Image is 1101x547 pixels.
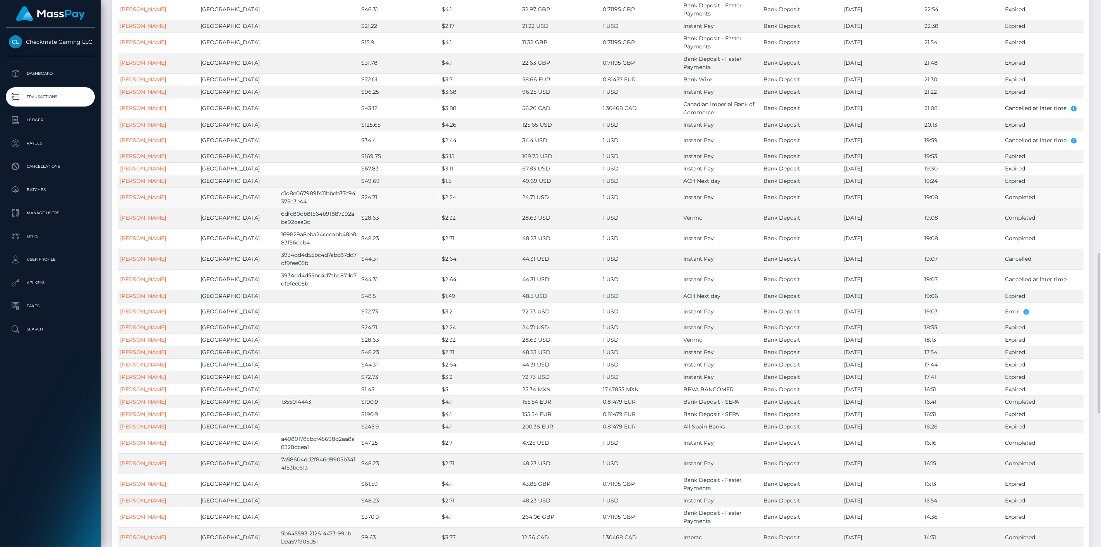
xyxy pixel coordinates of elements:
span: Instant Pay [683,439,714,446]
span: Instant Pay [683,165,714,172]
td: Bank Deposit [762,290,842,302]
td: 18:35 [923,321,1003,334]
td: Expired [1003,20,1084,32]
a: [PERSON_NAME] [120,121,166,128]
a: Taxes [6,296,95,316]
td: [DATE] [842,346,923,358]
td: 28.63 USD [520,208,601,228]
a: [PERSON_NAME] [120,177,166,184]
td: 1 USD [601,290,681,302]
td: $44.31 [359,269,440,290]
span: Instant Pay [683,22,714,29]
td: [GEOGRAPHIC_DATA] [199,187,279,208]
td: Bank Deposit [762,321,842,334]
td: [GEOGRAPHIC_DATA] [199,98,279,119]
a: Transactions [6,87,95,107]
td: Bank Deposit [762,86,842,98]
td: 1 USD [601,249,681,269]
td: 19:08 [923,228,1003,249]
td: Bank Deposit [762,346,842,358]
td: Cancelled at later time [1003,269,1084,290]
a: [PERSON_NAME] [120,153,166,160]
td: Bank Deposit [762,175,842,187]
td: [GEOGRAPHIC_DATA] [199,334,279,346]
td: [DATE] [842,131,923,150]
p: Manage Users [9,207,92,219]
td: $3.2 [440,302,520,321]
td: 169829a8eba24ceeabb48b883f56dcb4 [279,228,360,249]
p: Search [9,323,92,335]
a: Payees [6,134,95,153]
td: [DATE] [842,187,923,208]
td: [DATE] [842,98,923,119]
td: 1 USD [601,302,681,321]
td: [GEOGRAPHIC_DATA] [199,321,279,334]
td: [GEOGRAPHIC_DATA] [199,208,279,228]
span: Instant Pay [683,137,714,144]
span: Bank Deposit - Faster Payments [683,476,742,492]
td: [GEOGRAPHIC_DATA] [199,131,279,150]
td: $3.11 [440,162,520,175]
td: [GEOGRAPHIC_DATA] [199,162,279,175]
td: [GEOGRAPHIC_DATA] [199,86,279,98]
td: Bank Deposit [762,150,842,162]
span: Instant Pay [683,121,714,128]
td: $3.88 [440,98,520,119]
img: Checkmate Gaming LLC [9,35,22,48]
td: Completed [1003,187,1084,208]
td: 20:13 [923,119,1003,131]
a: [PERSON_NAME] [120,439,166,446]
td: Bank Deposit [762,119,842,131]
a: [PERSON_NAME] [120,398,166,405]
td: [GEOGRAPHIC_DATA] [199,32,279,53]
td: [GEOGRAPHIC_DATA] [199,228,279,249]
td: $1.49 [440,290,520,302]
td: 1.30468 CAD [601,98,681,119]
td: 58.66 EUR [520,73,601,86]
a: [PERSON_NAME] [120,308,166,315]
td: $2.24 [440,321,520,334]
td: 22.63 GBP [520,53,601,73]
span: Canadian Imperial Bank of Commerce [683,101,755,116]
td: Bank Deposit [762,73,842,86]
td: $3.68 [440,86,520,98]
a: Cancellations [6,157,95,176]
td: $24.71 [359,187,440,208]
td: [GEOGRAPHIC_DATA] [199,290,279,302]
td: Cancelled [1003,249,1084,269]
td: $44.31 [359,249,440,269]
td: [DATE] [842,53,923,73]
td: Expired [1003,86,1084,98]
span: Instant Pay [683,324,714,331]
td: [GEOGRAPHIC_DATA] [199,119,279,131]
td: Expired [1003,175,1084,187]
td: $2.71 [440,228,520,249]
td: 17:54 [923,346,1003,358]
td: $72.01 [359,73,440,86]
td: $34.4 [359,131,440,150]
td: 44.31 USD [520,269,601,290]
td: Bank Deposit [762,131,842,150]
td: 3934dd4d55bc4d7abc87dd7df9fee05b [279,269,360,290]
td: [DATE] [842,321,923,334]
td: Expired [1003,32,1084,53]
td: 21:22 [923,86,1003,98]
td: [DATE] [842,302,923,321]
td: $31.78 [359,53,440,73]
td: 1 USD [601,321,681,334]
span: Instant Pay [683,255,714,262]
td: $48.23 [359,228,440,249]
a: [PERSON_NAME] [120,349,166,356]
a: [PERSON_NAME] [120,235,166,242]
td: $4.1 [440,53,520,73]
td: [DATE] [842,290,923,302]
td: Expired [1003,53,1084,73]
a: [PERSON_NAME] [120,276,166,283]
span: Bank Wire [683,76,712,83]
p: Taxes [9,300,92,312]
a: Manage Users [6,203,95,223]
span: Bank Deposit - Faster Payments [683,509,742,525]
td: Bank Deposit [762,269,842,290]
td: $2.32 [440,208,520,228]
p: Ledger [9,114,92,126]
